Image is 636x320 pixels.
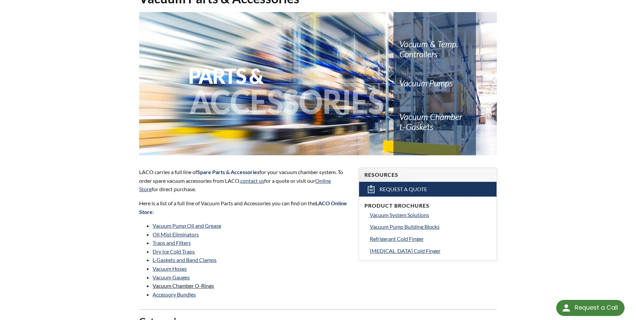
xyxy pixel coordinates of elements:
a: Vacuum Gauges [153,274,190,280]
a: Refrigerant Cold Finger [370,234,491,243]
strong: Spare Parts & Accessories [197,169,259,175]
a: Traps and Filters [153,239,191,246]
h4: Product Brochures [364,202,491,209]
span: [MEDICAL_DATA] Cold Finger [370,248,441,254]
span: Refrigerant Cold Finger [370,235,424,242]
img: Vacuum Parts & Accessories header [139,12,497,155]
img: round button [561,303,572,313]
strong: LACO Online Store [139,200,347,215]
span: Request a Quote [380,186,427,193]
a: contact us [240,177,264,184]
div: Request a Call [575,300,618,315]
a: [MEDICAL_DATA] Cold Finger [370,247,491,255]
a: Vacuum Pump Building Blocks [370,222,491,231]
a: Accessory Bundles [153,291,196,298]
div: Request a Call [556,300,625,316]
a: Vacuum Chamber O-Rings [153,282,214,289]
p: LACO carries a full line of for your vacuum chamber system. To order spare vacuum accessories fro... [139,168,350,194]
a: L-Gaskets and Band Clamps [153,257,217,263]
a: Request a Quote [359,182,497,197]
a: Vacuum Pump Oil and Grease [153,222,221,229]
p: Here is a list of a full line of Vacuum Parts and Accessories you can find on the : [139,199,350,216]
h4: Resources [364,171,491,178]
span: Vacuum System Solutions [370,212,429,218]
span: Vacuum Pump Building Blocks [370,223,440,230]
a: Vacuum Hoses [153,265,187,272]
a: Dry Ice Cold Traps [153,248,195,255]
a: Vacuum System Solutions [370,211,491,219]
a: Oil Mist Eliminators [153,231,199,237]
